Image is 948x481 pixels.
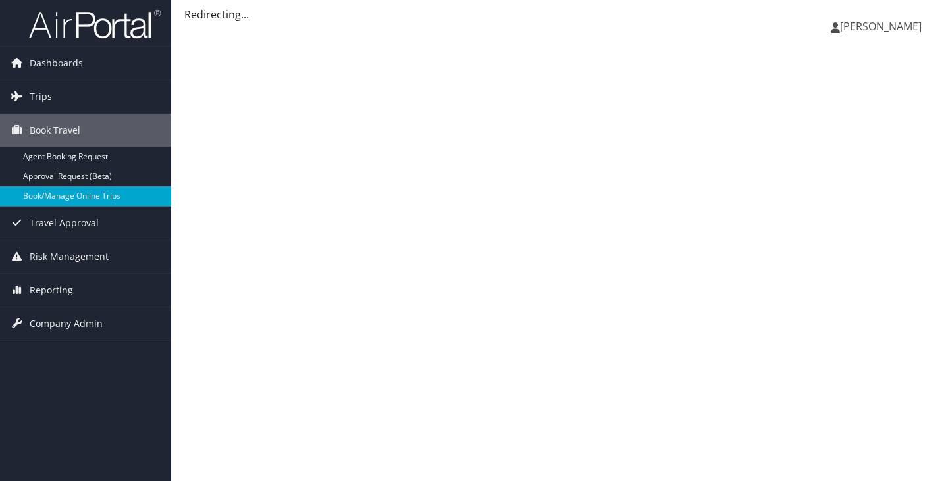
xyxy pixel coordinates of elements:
[831,7,935,46] a: [PERSON_NAME]
[30,240,109,273] span: Risk Management
[840,19,922,34] span: [PERSON_NAME]
[30,207,99,240] span: Travel Approval
[30,47,83,80] span: Dashboards
[30,307,103,340] span: Company Admin
[30,80,52,113] span: Trips
[29,9,161,39] img: airportal-logo.png
[30,274,73,307] span: Reporting
[184,7,935,22] div: Redirecting...
[30,114,80,147] span: Book Travel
